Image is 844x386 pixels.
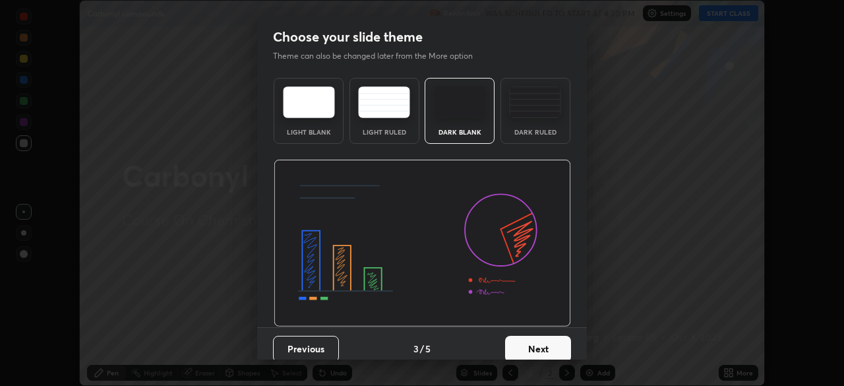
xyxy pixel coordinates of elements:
img: darkThemeBanner.d06ce4a2.svg [274,160,571,327]
h4: 5 [425,342,431,356]
div: Dark Ruled [509,129,562,135]
button: Previous [273,336,339,362]
p: Theme can also be changed later from the More option [273,50,487,62]
div: Light Blank [282,129,335,135]
img: darkRuledTheme.de295e13.svg [509,86,561,118]
div: Dark Blank [433,129,486,135]
h2: Choose your slide theme [273,28,423,46]
img: darkTheme.f0cc69e5.svg [434,86,486,118]
h4: 3 [413,342,419,356]
img: lightTheme.e5ed3b09.svg [283,86,335,118]
img: lightRuledTheme.5fabf969.svg [358,86,410,118]
h4: / [420,342,424,356]
button: Next [505,336,571,362]
div: Light Ruled [358,129,411,135]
